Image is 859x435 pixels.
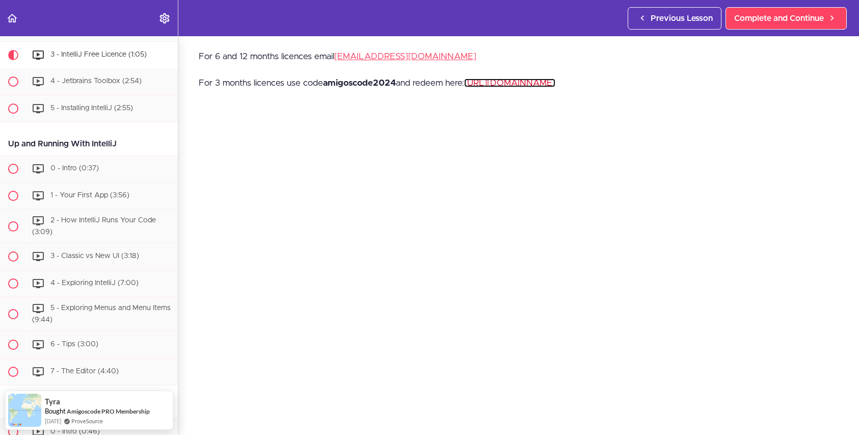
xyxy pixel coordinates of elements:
[50,78,142,85] span: 4 - Jetbrains Toolbox (2:54)
[50,51,147,58] span: 3 - IntelliJ Free Licence (1:05)
[199,49,839,64] p: For 6 and 12 months licences email
[323,79,396,87] strong: amigoscode2024
[6,12,18,24] svg: Back to course curriculum
[50,280,139,287] span: 4 - Exploring IntelliJ (7:00)
[726,7,847,30] a: Complete and Continue
[8,394,41,427] img: provesource social proof notification image
[199,75,839,91] p: For 3 months licences use code and redeem here:
[628,7,721,30] a: Previous Lesson
[734,12,824,24] span: Complete and Continue
[67,407,150,415] a: Amigoscode PRO Membership
[50,341,98,348] span: 6 - Tips (3:00)
[32,305,171,324] span: 5 - Exploring Menus and Menu Items (9:44)
[158,12,171,24] svg: Settings Menu
[50,428,100,435] span: 0 - Intro (0:46)
[464,79,555,87] a: [URL][DOMAIN_NAME]
[32,217,156,236] span: 2 - How IntelliJ Runs Your Code (3:09)
[50,165,99,172] span: 0 - Intro (0:37)
[71,417,103,425] a: ProveSource
[45,417,61,425] span: [DATE]
[50,105,133,112] span: 5 - Installing IntelliJ (2:55)
[651,12,713,24] span: Previous Lesson
[50,192,129,199] span: 1 - Your First App (3:56)
[45,407,66,415] span: Bought
[50,253,139,260] span: 3 - Classic vs New UI (3:18)
[50,368,119,375] span: 7 - The Editor (4:40)
[45,397,60,406] span: Tyra
[334,52,476,61] a: [EMAIL_ADDRESS][DOMAIN_NAME]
